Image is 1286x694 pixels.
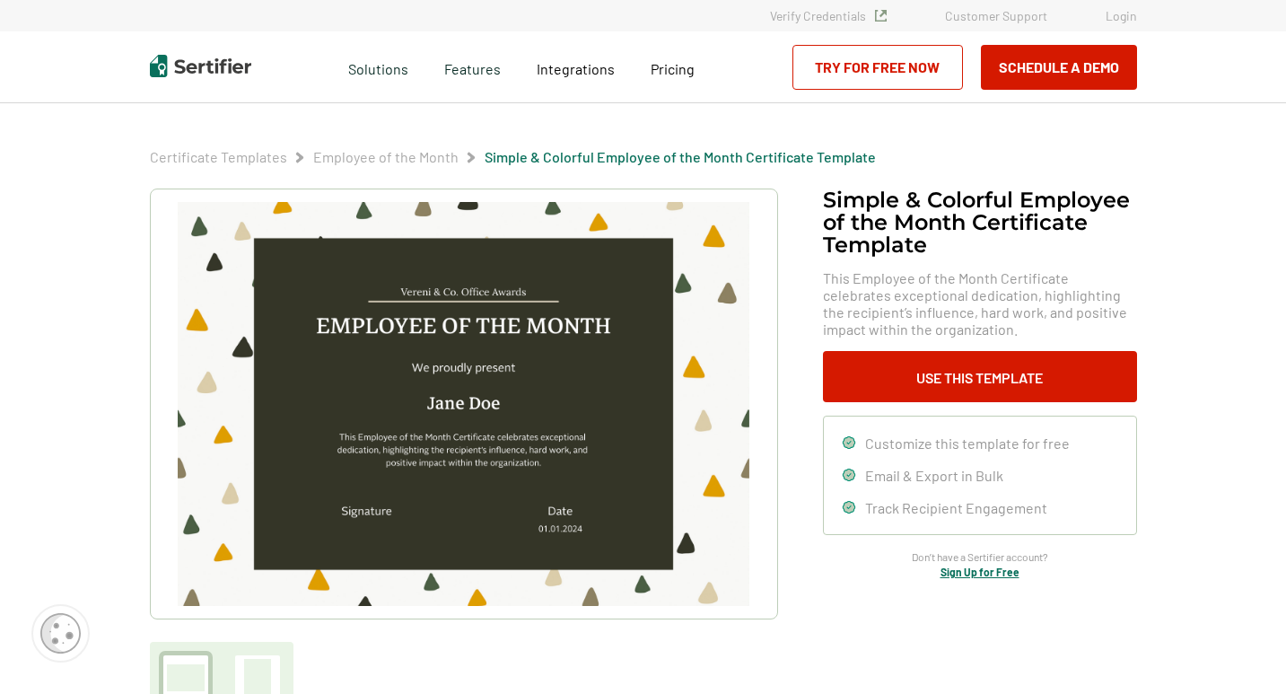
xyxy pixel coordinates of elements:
span: Customize this template for free [865,435,1070,452]
a: Employee of the Month [313,148,459,165]
span: Don’t have a Sertifier account? [912,549,1048,566]
span: Solutions [348,56,408,78]
img: Cookie Popup Icon [40,613,81,654]
a: Sign Up for Free [940,566,1019,578]
a: Integrations [537,56,615,78]
button: Use This Template [823,351,1137,402]
button: Schedule a Demo [981,45,1137,90]
a: Certificate Templates [150,148,287,165]
span: Employee of the Month [313,148,459,166]
div: Breadcrumb [150,148,876,166]
a: Verify Credentials [770,8,887,23]
h1: Simple & Colorful Employee of the Month Certificate Template [823,189,1137,256]
span: Simple & Colorful Employee of the Month Certificate Template [485,148,876,166]
span: Track Recipient Engagement [865,499,1047,516]
img: Verified [875,10,887,22]
img: Simple & Colorful Employee of the Month Certificate Template [178,202,748,606]
img: Sertifier | Digital Credentialing Platform [150,55,251,77]
a: Simple & Colorful Employee of the Month Certificate Template [485,148,876,165]
span: Pricing [651,60,695,77]
span: Features [444,56,501,78]
a: Login [1106,8,1137,23]
span: This Employee of the Month Certificate celebrates exceptional dedication, highlighting the recipi... [823,269,1137,338]
a: Pricing [651,56,695,78]
iframe: Chat Widget [1196,608,1286,694]
span: Certificate Templates [150,148,287,166]
span: Integrations [537,60,615,77]
a: Customer Support [945,8,1047,23]
span: Email & Export in Bulk [865,467,1003,484]
a: Try for Free Now [792,45,963,90]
